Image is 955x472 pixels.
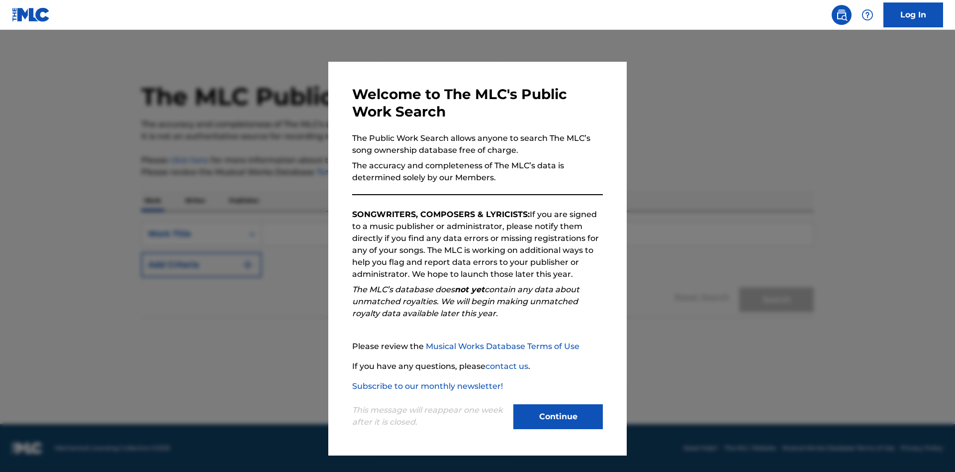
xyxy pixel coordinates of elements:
img: help [861,9,873,21]
div: Help [858,5,877,25]
a: contact us [485,361,528,371]
img: search [836,9,848,21]
p: This message will reappear one week after it is closed. [352,404,507,428]
a: Subscribe to our monthly newsletter! [352,381,503,391]
a: Musical Works Database Terms of Use [426,342,579,351]
img: MLC Logo [12,7,50,22]
a: Public Search [832,5,852,25]
p: If you have any questions, please . [352,360,603,372]
a: Log In [883,2,943,27]
p: The accuracy and completeness of The MLC’s data is determined solely by our Members. [352,160,603,184]
p: Please review the [352,341,603,353]
p: The Public Work Search allows anyone to search The MLC’s song ownership database free of charge. [352,132,603,156]
button: Continue [513,404,603,429]
h3: Welcome to The MLC's Public Work Search [352,86,603,120]
iframe: Chat Widget [905,424,955,472]
strong: SONGWRITERS, COMPOSERS & LYRICISTS: [352,210,530,219]
strong: not yet [455,285,484,294]
p: If you are signed to a music publisher or administrator, please notify them directly if you find ... [352,209,603,280]
em: The MLC’s database does contain any data about unmatched royalties. We will begin making unmatche... [352,285,579,318]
